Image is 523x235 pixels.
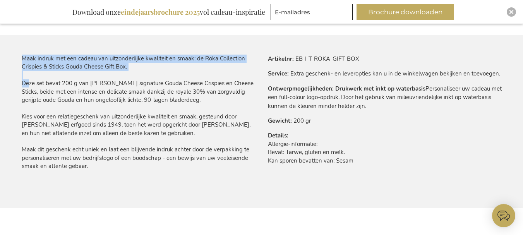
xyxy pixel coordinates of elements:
[507,7,516,17] div: Close
[492,204,515,227] iframe: belco-activator-frame
[121,7,200,17] b: eindejaarsbrochure 2025
[357,4,454,20] button: Brochure downloaden
[271,4,353,20] input: E-mailadres
[268,140,502,169] td: Allergie-informatie: Bevat: Tarwe, gluten en melk. Kan sporen bevatten van: Sesam
[335,85,425,93] strong: Drukwerk met inkt op waterbasis
[271,4,355,22] form: marketing offers and promotions
[509,10,514,14] img: Close
[22,55,255,171] div: Maak indruk met een cadeau van uitzonderlijke kwaliteit en smaak: de Roka Collection Crispies & S...
[69,4,269,20] div: Download onze vol cadeau-inspiratie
